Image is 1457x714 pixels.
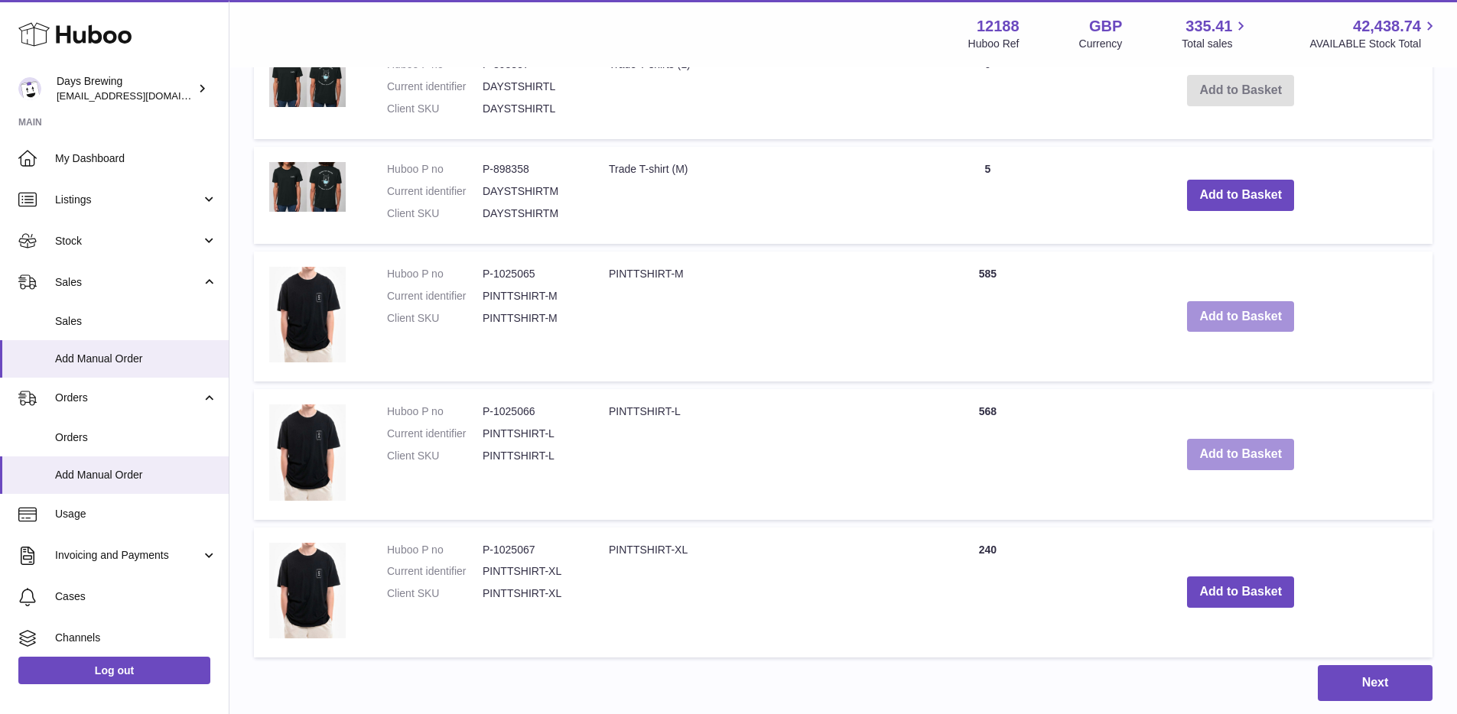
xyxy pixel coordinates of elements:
span: Listings [55,193,201,207]
dt: Current identifier [387,427,483,441]
dt: Huboo P no [387,162,483,177]
span: Add Manual Order [55,352,217,366]
img: Trade T-shirt (M) [269,162,346,212]
span: Orders [55,430,217,445]
img: PINTTSHIRT-L [269,404,346,501]
dt: Current identifier [387,184,483,199]
span: Sales [55,275,201,290]
td: PINTTSHIRT-L [594,389,926,519]
a: 335.41 Total sales [1182,16,1250,51]
dd: DAYSTSHIRTL [483,80,578,94]
dd: P-898358 [483,162,578,177]
button: Add to Basket [1187,576,1294,608]
dt: Client SKU [387,311,483,326]
dt: Huboo P no [387,543,483,557]
span: 335.41 [1185,16,1232,37]
span: 42,438.74 [1353,16,1421,37]
td: 0 [926,42,1049,139]
td: PINTTSHIRT-M [594,252,926,381]
dd: PINTTSHIRT-XL [483,586,578,601]
dt: Current identifier [387,289,483,303]
dt: Huboo P no [387,404,483,419]
dt: Client SKU [387,586,483,601]
dd: PINTTSHIRT-L [483,427,578,441]
dt: Huboo P no [387,267,483,281]
dd: PINTTSHIRT-M [483,311,578,326]
span: Invoicing and Payments [55,548,201,563]
span: Sales [55,314,217,329]
button: Add to Basket [1187,301,1294,333]
span: Add Manual Order [55,468,217,482]
span: Cases [55,589,217,604]
button: Add to Basket [1187,439,1294,470]
span: [EMAIL_ADDRESS][DOMAIN_NAME] [57,89,225,102]
div: Currency [1079,37,1123,51]
strong: GBP [1089,16,1122,37]
span: AVAILABLE Stock Total [1309,37,1439,51]
span: Usage [55,507,217,521]
td: 568 [926,389,1049,519]
img: PINTTSHIRT-M [269,267,346,363]
a: Log out [18,657,210,684]
dd: P-1025067 [483,543,578,557]
strong: 12188 [977,16,1020,37]
dt: Client SKU [387,206,483,221]
td: PINTTSHIRT-XL [594,527,926,657]
dt: Current identifier [387,564,483,579]
span: Channels [55,631,217,645]
dt: Current identifier [387,80,483,94]
dd: DAYSTSHIRTM [483,184,578,199]
button: Next [1318,665,1433,701]
dd: P-1025066 [483,404,578,419]
td: 585 [926,252,1049,381]
div: Days Brewing [57,74,194,103]
dd: PINTTSHIRT-XL [483,564,578,579]
td: 5 [926,147,1049,244]
td: Trade T-shirts (L) [594,42,926,139]
a: 42,438.74 AVAILABLE Stock Total [1309,16,1439,51]
span: Total sales [1182,37,1250,51]
dd: PINTTSHIRT-M [483,289,578,303]
img: Trade T-shirts (L) [269,57,346,107]
img: PINTTSHIRT-XL [269,543,346,639]
dd: DAYSTSHIRTL [483,102,578,116]
dt: Client SKU [387,449,483,463]
div: Huboo Ref [968,37,1020,51]
span: Orders [55,391,201,405]
button: Add to Basket [1187,180,1294,211]
img: helena@daysbrewing.com [18,77,41,100]
span: My Dashboard [55,151,217,166]
dd: DAYSTSHIRTM [483,206,578,221]
td: 240 [926,527,1049,657]
span: Stock [55,234,201,248]
td: Trade T-shirt (M) [594,147,926,244]
dd: PINTTSHIRT-L [483,449,578,463]
dd: P-1025065 [483,267,578,281]
dt: Client SKU [387,102,483,116]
